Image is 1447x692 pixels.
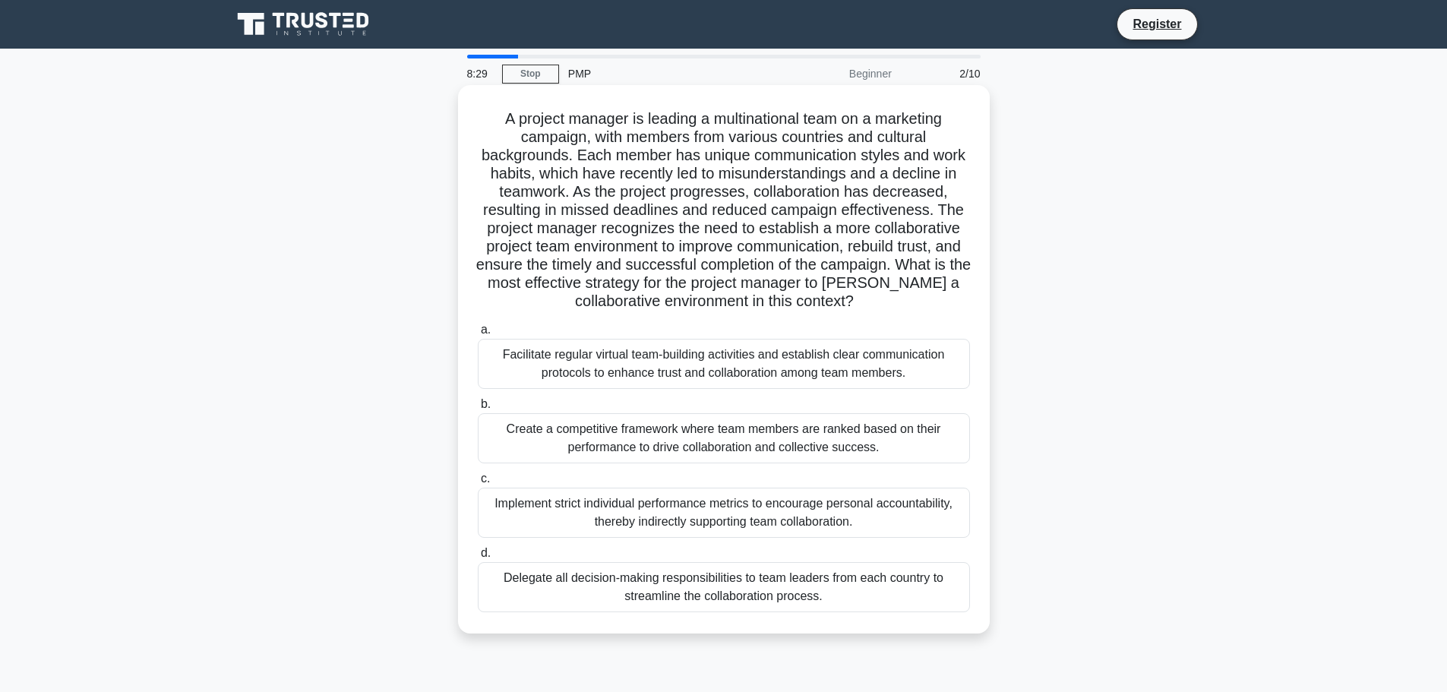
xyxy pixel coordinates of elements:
[502,65,559,84] a: Stop
[559,58,768,89] div: PMP
[478,339,970,389] div: Facilitate regular virtual team-building activities and establish clear communication protocols t...
[481,397,491,410] span: b.
[481,546,491,559] span: d.
[481,472,490,485] span: c.
[476,109,972,311] h5: A project manager is leading a multinational team on a marketing campaign, with members from vari...
[901,58,990,89] div: 2/10
[478,488,970,538] div: Implement strict individual performance metrics to encourage personal accountability, thereby ind...
[478,413,970,463] div: Create a competitive framework where team members are ranked based on their performance to drive ...
[481,323,491,336] span: a.
[458,58,502,89] div: 8:29
[768,58,901,89] div: Beginner
[478,562,970,612] div: Delegate all decision-making responsibilities to team leaders from each country to streamline the...
[1123,14,1190,33] a: Register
